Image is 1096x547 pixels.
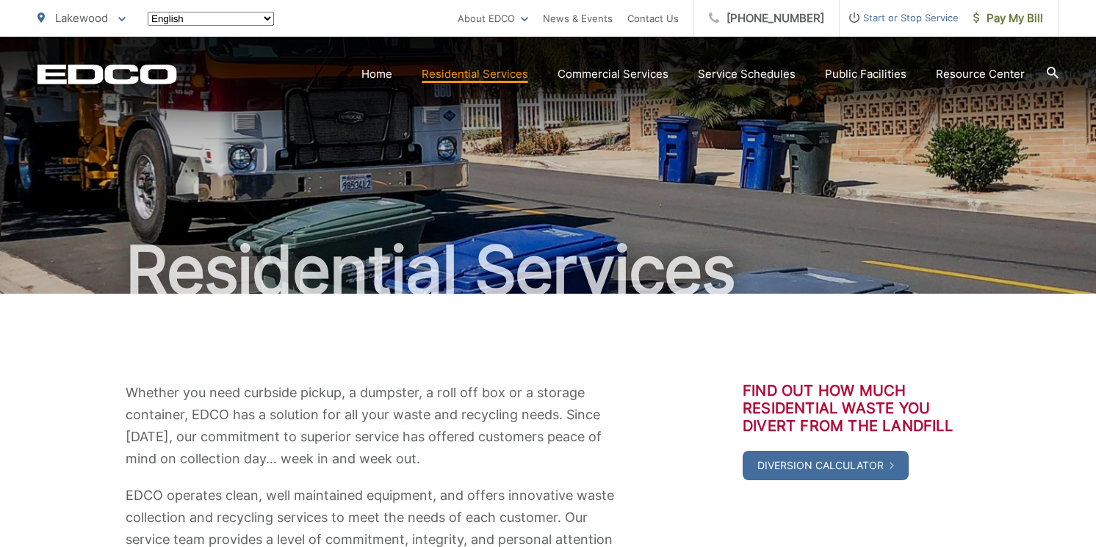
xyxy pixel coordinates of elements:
[973,10,1043,27] span: Pay My Bill
[148,12,274,26] select: Select a language
[543,10,613,27] a: News & Events
[37,64,177,84] a: EDCD logo. Return to the homepage.
[936,65,1025,83] a: Resource Center
[361,65,392,83] a: Home
[458,10,528,27] a: About EDCO
[743,451,909,480] a: Diversion Calculator
[627,10,679,27] a: Contact Us
[37,233,1059,307] h1: Residential Services
[743,382,970,435] h3: Find out how much residential waste you divert from the landfill
[55,11,108,25] span: Lakewood
[825,65,906,83] a: Public Facilities
[126,382,618,470] p: Whether you need curbside pickup, a dumpster, a roll off box or a storage container, EDCO has a s...
[558,65,668,83] a: Commercial Services
[698,65,796,83] a: Service Schedules
[422,65,528,83] a: Residential Services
